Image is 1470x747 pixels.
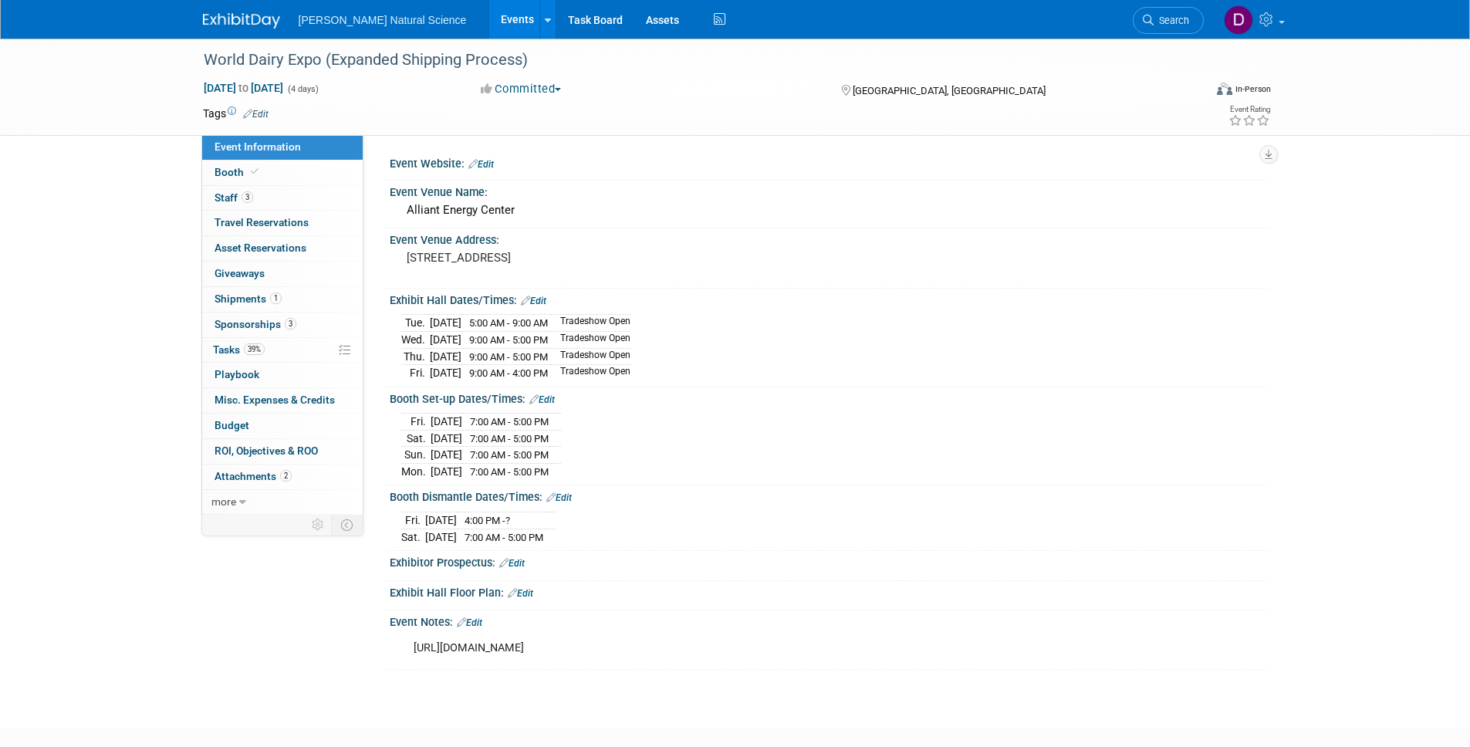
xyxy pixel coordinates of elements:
span: Travel Reservations [215,216,309,228]
a: Attachments2 [202,465,363,489]
span: Giveaways [215,267,265,279]
a: Edit [468,159,494,170]
span: 5:00 AM - 9:00 AM [469,317,548,329]
span: Attachments [215,470,292,482]
td: [DATE] [430,332,461,349]
span: [GEOGRAPHIC_DATA], [GEOGRAPHIC_DATA] [853,85,1046,96]
div: In-Person [1235,83,1271,95]
span: Event Information [215,140,301,153]
td: Fri. [401,512,425,529]
a: Edit [508,588,533,599]
span: ? [505,515,510,526]
span: Sponsorships [215,318,296,330]
td: Wed. [401,332,430,349]
a: Edit [499,558,525,569]
td: Tue. [401,315,430,332]
span: Staff [215,191,253,204]
td: Tradeshow Open [551,365,630,381]
div: Event Venue Name: [390,181,1268,200]
td: Thu. [401,348,430,365]
td: [DATE] [431,430,462,447]
td: Fri. [401,414,431,431]
span: Asset Reservations [215,242,306,254]
td: Sat. [401,430,431,447]
span: [DATE] [DATE] [203,81,284,95]
td: Tradeshow Open [551,315,630,332]
span: 9:00 AM - 5:00 PM [469,334,548,346]
td: Toggle Event Tabs [331,515,363,535]
td: [DATE] [431,447,462,464]
span: 1 [270,292,282,304]
td: Personalize Event Tab Strip [305,515,332,535]
td: Tradeshow Open [551,332,630,349]
span: ROI, Objectives & ROO [215,444,318,457]
span: Shipments [215,292,282,305]
div: Event Rating [1228,106,1270,113]
div: Event Format [1113,80,1272,103]
span: 7:00 AM - 5:00 PM [470,449,549,461]
a: Sponsorships3 [202,313,363,337]
span: Budget [215,419,249,431]
a: Staff3 [202,186,363,211]
img: Format-Inperson.png [1217,83,1232,95]
span: Booth [215,166,262,178]
a: Travel Reservations [202,211,363,235]
span: [PERSON_NAME] Natural Science [299,14,467,26]
a: Giveaways [202,262,363,286]
span: Search [1154,15,1189,26]
a: Shipments1 [202,287,363,312]
div: Event Notes: [390,610,1268,630]
a: Asset Reservations [202,236,363,261]
span: 4:00 PM - [465,515,510,526]
span: to [236,82,251,94]
span: Tasks [213,343,265,356]
div: Event Website: [390,152,1268,172]
pre: [STREET_ADDRESS] [407,251,738,265]
span: 39% [244,343,265,355]
div: Booth Set-up Dates/Times: [390,387,1268,407]
span: 7:00 AM - 5:00 PM [470,433,549,444]
div: Exhibit Hall Floor Plan: [390,581,1268,601]
a: ROI, Objectives & ROO [202,439,363,464]
i: Booth reservation complete [251,167,259,176]
span: 7:00 AM - 5:00 PM [465,532,543,543]
div: [URL][DOMAIN_NAME] [403,633,1098,664]
td: Fri. [401,365,430,381]
button: Committed [475,81,567,97]
span: 9:00 AM - 4:00 PM [469,367,548,379]
div: Booth Dismantle Dates/Times: [390,485,1268,505]
a: Edit [521,296,546,306]
span: (4 days) [286,84,319,94]
div: Exhibitor Prospectus: [390,551,1268,571]
span: 7:00 AM - 5:00 PM [470,416,549,428]
a: Budget [202,414,363,438]
div: Event Venue Address: [390,228,1268,248]
td: Sat. [401,529,425,545]
a: Search [1133,7,1204,34]
img: Dominic Tarantelli [1224,5,1253,35]
td: [DATE] [431,463,462,479]
a: Edit [457,617,482,628]
a: Tasks39% [202,338,363,363]
td: [DATE] [430,315,461,332]
a: Edit [546,492,572,503]
a: Event Information [202,135,363,160]
td: Tradeshow Open [551,348,630,365]
td: Sun. [401,447,431,464]
td: [DATE] [430,348,461,365]
span: 3 [285,318,296,330]
td: [DATE] [425,512,457,529]
div: Exhibit Hall Dates/Times: [390,289,1268,309]
span: 7:00 AM - 5:00 PM [470,466,549,478]
td: [DATE] [431,414,462,431]
td: Tags [203,106,269,121]
span: Misc. Expenses & Credits [215,394,335,406]
td: [DATE] [430,365,461,381]
span: 3 [242,191,253,203]
td: Mon. [401,463,431,479]
a: Edit [243,109,269,120]
img: ExhibitDay [203,13,280,29]
span: 9:00 AM - 5:00 PM [469,351,548,363]
span: Playbook [215,368,259,380]
a: Playbook [202,363,363,387]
